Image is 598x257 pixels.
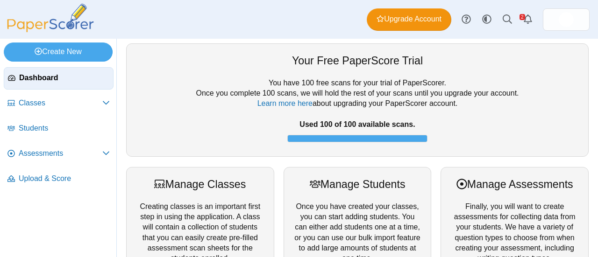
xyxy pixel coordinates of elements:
[257,99,313,107] a: Learn more here
[19,123,110,133] span: Students
[136,53,579,68] div: Your Free PaperScore Trial
[19,174,110,184] span: Upload & Score
[4,4,97,32] img: PaperScorer
[19,73,109,83] span: Dashboard
[559,12,574,27] span: Piero Gualcherani
[19,148,102,159] span: Assessments
[4,143,114,165] a: Assessments
[136,78,579,147] div: You have 100 free scans for your trial of PaperScorer. Once you complete 100 scans, we will hold ...
[4,168,114,190] a: Upload & Score
[4,92,114,115] a: Classes
[4,26,97,34] a: PaperScorer
[367,8,451,31] a: Upgrade Account
[4,42,113,61] a: Create New
[450,177,579,192] div: Manage Assessments
[518,9,538,30] a: Alerts
[299,120,415,128] b: Used 100 of 100 available scans.
[377,14,441,24] span: Upgrade Account
[543,8,590,31] a: ps.CTXzMJfDX4fRjQyy
[19,98,102,108] span: Classes
[293,177,422,192] div: Manage Students
[4,118,114,140] a: Students
[4,67,114,90] a: Dashboard
[136,177,264,192] div: Manage Classes
[559,12,574,27] img: ps.CTXzMJfDX4fRjQyy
